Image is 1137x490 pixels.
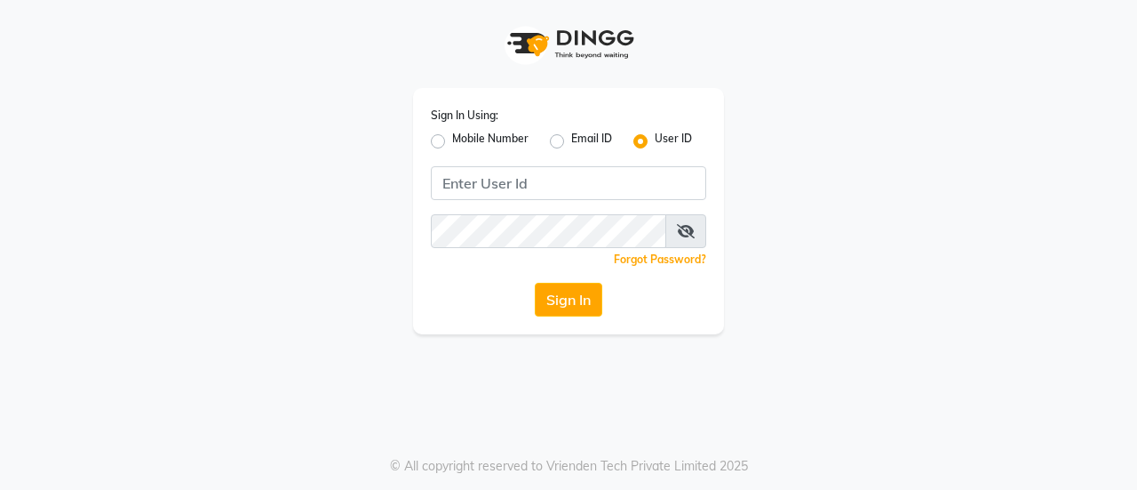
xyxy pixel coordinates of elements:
input: Username [431,166,706,200]
label: Sign In Using: [431,108,498,124]
label: Email ID [571,131,612,152]
label: User ID [655,131,692,152]
input: Username [431,214,666,248]
button: Sign In [535,283,602,317]
a: Forgot Password? [614,253,706,266]
label: Mobile Number [452,131,529,152]
img: logo1.svg [497,18,640,70]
